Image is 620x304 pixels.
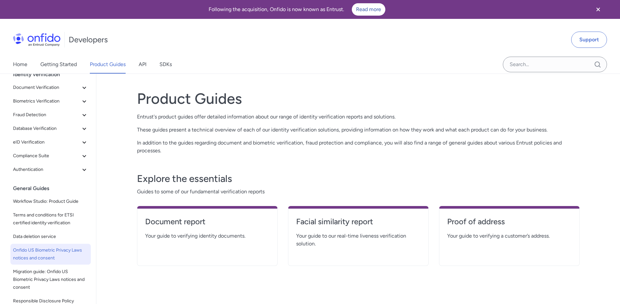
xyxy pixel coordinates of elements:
span: Database Verification [13,125,80,132]
a: Data deletion service [10,230,91,243]
h4: Proof of address [447,216,572,227]
a: SDKs [159,55,172,74]
button: Document Verification [10,81,91,94]
div: Identity verification [13,68,93,81]
h4: Document report [145,216,269,227]
a: Product Guides [90,55,126,74]
span: Biometrics Verification [13,97,80,105]
p: In addition to the guides regarding document and biometric verification, fraud protection and com... [137,139,580,155]
span: Onfido US Biometric Privacy Laws notices and consent [13,246,88,262]
button: Biometrics Verification [10,95,91,108]
span: Workflow Studio: Product Guide [13,198,88,205]
span: Data deletion service [13,233,88,241]
button: Authentication [10,163,91,176]
span: Your guide to our real-time liveness verification solution. [296,232,420,248]
a: Home [13,55,27,74]
button: Database Verification [10,122,91,135]
span: Terms and conditions for ETSI certified identity verification [13,211,88,227]
button: Close banner [586,1,610,18]
p: These guides present a technical overview of each of our identity verification solutions, providi... [137,126,580,134]
a: Read more [352,3,385,16]
a: Workflow Studio: Product Guide [10,195,91,208]
a: Facial similarity report [296,216,420,232]
span: eID Verification [13,138,80,146]
a: Document report [145,216,269,232]
img: Onfido Logo [13,33,61,46]
span: Compliance Suite [13,152,80,160]
span: Migration guide: Onfido US Biometric Privacy Laws notices and consent [13,268,88,291]
span: Your guide to verifying a customer’s address. [447,232,572,240]
span: Document Verification [13,84,80,91]
span: Guides to some of our fundamental verification reports [137,188,580,196]
a: Terms and conditions for ETSI certified identity verification [10,209,91,229]
h1: Product Guides [137,90,580,108]
a: Getting Started [40,55,77,74]
div: Following the acquisition, Onfido is now known as Entrust. [8,3,586,16]
a: Migration guide: Onfido US Biometric Privacy Laws notices and consent [10,265,91,294]
h3: Explore the essentials [137,172,580,185]
a: Proof of address [447,216,572,232]
p: Entrust's product guides offer detailed information about our range of identity verification repo... [137,113,580,121]
a: Support [571,32,607,48]
button: Compliance Suite [10,149,91,162]
input: Onfido search input field [503,57,607,72]
svg: Close banner [594,6,602,13]
h1: Developers [69,35,108,45]
div: General Guides [13,182,93,195]
span: Your guide to verifying identity documents. [145,232,269,240]
button: Fraud Detection [10,108,91,121]
span: Fraud Detection [13,111,80,119]
span: Authentication [13,166,80,173]
a: Onfido US Biometric Privacy Laws notices and consent [10,244,91,265]
button: eID Verification [10,136,91,149]
a: API [139,55,146,74]
h4: Facial similarity report [296,216,420,227]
